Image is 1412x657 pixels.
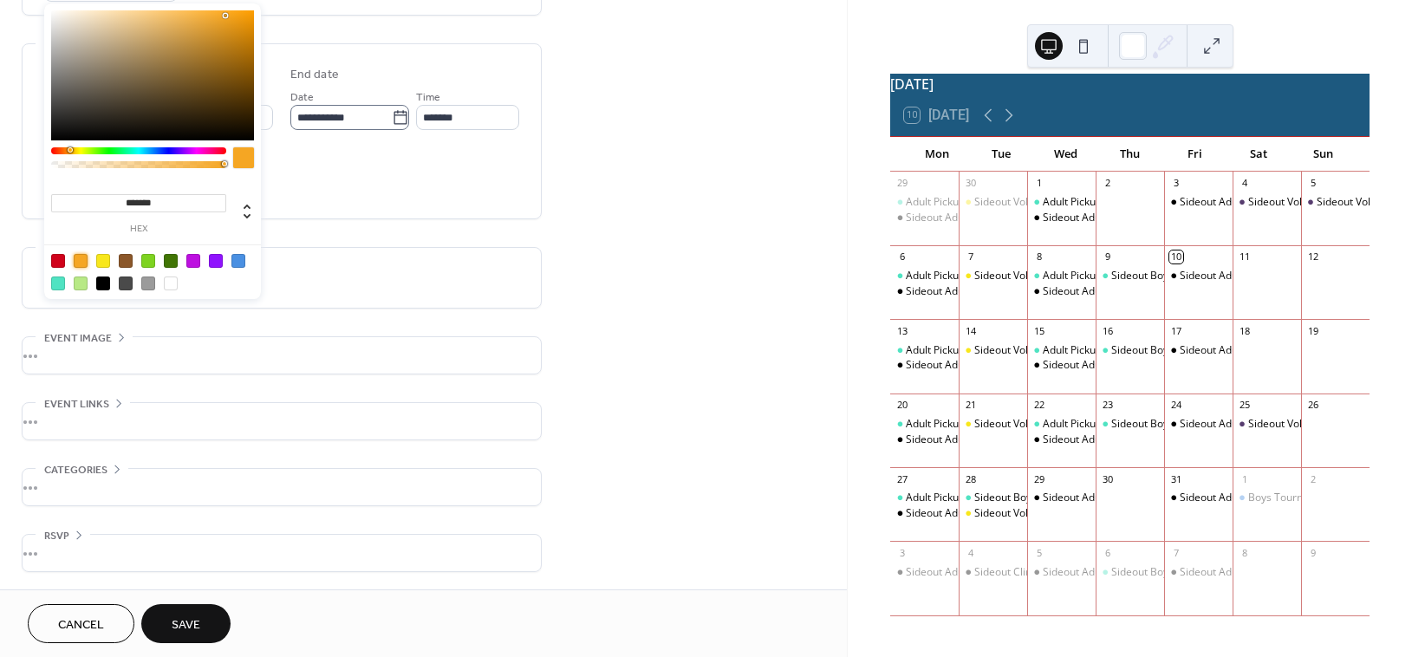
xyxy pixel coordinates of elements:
div: Sideout Adult Pickup Co-ed [1164,343,1233,358]
div: 2 [1101,177,1114,190]
div: Wed [1033,137,1097,172]
div: Sideout Adult Pickup Co-ed [1180,195,1309,210]
div: 10 [1169,250,1182,263]
div: Sideout Adult Pickup Co-ed [890,284,959,299]
div: 30 [1101,472,1114,485]
div: Sideout Adult Pickup Co-ed [906,358,1035,373]
div: Sideout Volleyball Clinic Oct 7, 14, 21, 28 [959,343,1027,358]
div: 9 [1306,546,1319,559]
div: Adult Pickup Coed [890,343,959,358]
div: Adult Pickup Coed [1027,195,1096,210]
div: Sideout Adult Pickup Co-ed [890,358,959,373]
div: End date [290,66,339,84]
div: #000000 [96,276,110,290]
div: 22 [1032,399,1045,412]
div: Sideout Boys Practice Tentative [1096,565,1164,580]
div: 8 [1238,546,1251,559]
span: Date [290,88,314,107]
div: #417505 [164,254,178,268]
div: Adult Pickup Coed [1043,417,1129,432]
div: #7ED321 [141,254,155,268]
div: Mon [904,137,968,172]
div: Sideout Boys Practice Tentative [1096,269,1164,283]
div: Adult Pickup Coed [906,195,992,210]
div: #D0021B [51,254,65,268]
span: Cancel [58,616,104,634]
div: #9013FE [209,254,223,268]
div: #B8E986 [74,276,88,290]
div: Sideout Adult Pickup Co-ed [906,211,1035,225]
span: RSVP [44,527,69,545]
div: Sideout Adult Pickup Co-ed [1043,433,1172,447]
div: 21 [964,399,977,412]
div: Sideout Volleyball Clinic [DATE], 23, & 30 [974,195,1169,210]
div: Boys Tournament Fresno [1233,491,1301,505]
div: Sideout Boys Practice Tentative [974,491,1126,505]
div: Sideout Boys Practice Tentative [1096,417,1164,432]
div: Adult Pickup Coed [890,269,959,283]
div: Sideout Adult Pickup Co-ed [1043,565,1172,580]
div: 24 [1169,399,1182,412]
div: 4 [1238,177,1251,190]
div: Sun [1292,137,1356,172]
div: #8B572A [119,254,133,268]
div: Sideout Adult Pickup Co-ed [1164,195,1233,210]
div: Tue [969,137,1033,172]
div: ••• [23,469,541,505]
div: Sideout Volleyball Clinic Oct 7, 14, 21, 28 [959,269,1027,283]
div: Adult Pickup Coed [1027,269,1096,283]
div: Adult Pickup Coed [906,343,992,358]
div: Adult Pickup Coed [906,269,992,283]
div: 25 [1238,399,1251,412]
div: Sideout Volleyball Clinic [DATE], 21, 28 [974,417,1159,432]
div: Sideout Volleyball Clinic Oct 7, 14, 21, 28 [959,506,1027,521]
div: 29 [1032,472,1045,485]
div: 15 [1032,324,1045,337]
div: Sideout Volleyball Club Tryout Ages 9-14 & 15-18 [1233,195,1301,210]
div: #4A90E2 [231,254,245,268]
div: Fri [1162,137,1227,172]
div: 16 [1101,324,1114,337]
div: Sideout Boys Practice Tentative [1111,417,1263,432]
div: Sideout Adult Pickup Co-ed [1043,491,1172,505]
div: 18 [1238,324,1251,337]
div: 28 [964,472,977,485]
div: 1 [1238,472,1251,485]
div: Adult Pickup Coed [890,417,959,432]
div: 30 [964,177,977,190]
div: Sideout Volleyball Clinic Sept 9, 16, 23, & 30 [959,195,1027,210]
div: 19 [1306,324,1319,337]
div: Adult Pickup Coed [1043,269,1129,283]
div: 3 [895,546,908,559]
label: hex [51,224,226,234]
div: Sideout Adult Pickup Co-ed [1043,284,1172,299]
div: Thu [1098,137,1162,172]
div: Sideout Volleyball Club Boys tryouts & Alternate Girls Ages 9-14 & 15-18 [1301,195,1370,210]
div: Sideout Boys Practice Tentative [1111,343,1263,358]
div: 26 [1306,399,1319,412]
div: 6 [1101,546,1114,559]
div: 6 [895,250,908,263]
div: Sideout Adult Pickup Co-ed [1043,211,1172,225]
div: Adult Pickup Coed [1027,417,1096,432]
div: Sideout Adult Pickup Co-ed [1027,491,1096,505]
div: #9B9B9B [141,276,155,290]
div: Sideout Adult Pickup Co-ed [890,506,959,521]
div: Sideout Boys Practice Tentative [1111,269,1263,283]
span: Event image [44,329,112,348]
div: 4 [964,546,977,559]
div: Adult Pickup Coed [890,491,959,505]
div: Adult Pickup Coed [890,195,959,210]
div: Sideout Adult Pickup Co-ed [890,211,959,225]
div: Sideout Adult Pickup Co-ed [1027,211,1096,225]
span: Event links [44,395,109,413]
div: #50E3C2 [51,276,65,290]
div: 11 [1238,250,1251,263]
div: Adult Pickup Coed [1043,343,1129,358]
div: Adult Pickup Coed [1027,343,1096,358]
div: Sideout Adult Pickup Co-ed [890,433,959,447]
button: Cancel [28,604,134,643]
div: Sideout Adult Pickup Co-ed [1180,565,1309,580]
div: Sideout Boys Practice Tentative [959,491,1027,505]
div: Sideout Adult Pickup Co-ed [1180,417,1309,432]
